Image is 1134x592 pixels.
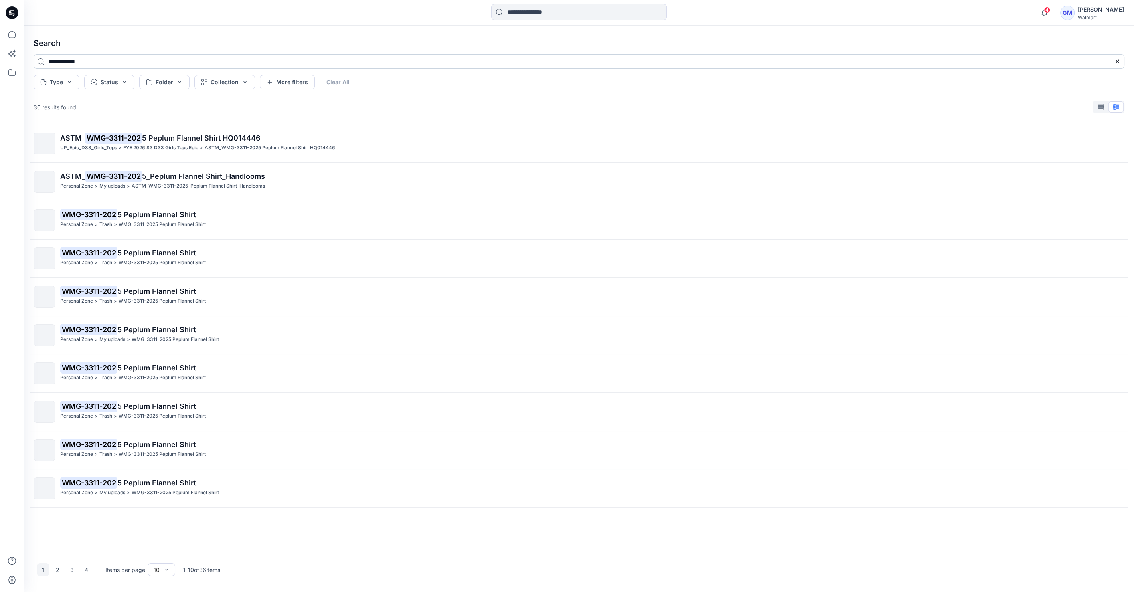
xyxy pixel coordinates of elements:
[60,400,117,412] mark: WMG-3311-202
[114,450,117,459] p: >
[194,75,255,89] button: Collection
[34,75,79,89] button: Type
[132,489,219,497] p: WMG-3311-2025 Peplum Flannel Shirt
[60,209,117,220] mark: WMG-3311-202
[95,182,98,190] p: >
[99,297,112,305] p: Trash
[84,75,134,89] button: Status
[95,220,98,229] p: >
[123,144,198,152] p: FYE 2026 S3 D33 Girls Tops Epic
[95,412,98,420] p: >
[114,374,117,382] p: >
[60,285,117,297] mark: WMG-3311-202
[114,412,117,420] p: >
[117,287,196,295] span: 5 Peplum Flannel Shirt
[99,259,112,267] p: Trash
[205,144,335,152] p: ASTM_WMG-3311-2025 Peplum Flannel Shirt HQ014446
[114,259,117,267] p: >
[60,220,93,229] p: Personal Zone
[117,364,196,372] span: 5 Peplum Flannel Shirt
[60,439,117,450] mark: WMG-3311-202
[132,182,265,190] p: ASTM_WMG-3311-2025_Peplum Flannel Shirt_Handlooms
[60,374,93,382] p: Personal Zone
[80,563,93,576] button: 4
[29,166,1129,198] a: ASTM_WMG-3311-2025_Peplum Flannel Shirt_HandloomsPersonal Zone>My uploads>ASTM_WMG-3311-2025_Pepl...
[29,281,1129,313] a: WMG-3311-2025 Peplum Flannel ShirtPersonal Zone>Trash>WMG-3311-2025 Peplum Flannel Shirt
[105,566,145,574] p: Items per page
[142,134,261,142] span: 5 Peplum Flannel Shirt HQ014446
[127,489,130,497] p: >
[51,563,64,576] button: 2
[119,259,206,267] p: WMG-3311-2025 Peplum Flannel Shirt
[99,489,125,497] p: My uploads
[119,374,206,382] p: WMG-3311-2025 Peplum Flannel Shirt
[29,204,1129,236] a: WMG-3311-2025 Peplum Flannel ShirtPersonal Zone>Trash>WMG-3311-2025 Peplum Flannel Shirt
[114,220,117,229] p: >
[99,335,125,344] p: My uploads
[117,210,196,219] span: 5 Peplum Flannel Shirt
[99,182,125,190] p: My uploads
[60,450,93,459] p: Personal Zone
[60,144,117,152] p: UP_Epic_D33_Girls_Tops
[119,220,206,229] p: WMG-3311-2025 Peplum Flannel Shirt
[60,134,85,142] span: ASTM_
[60,335,93,344] p: Personal Zone
[60,412,93,420] p: Personal Zone
[114,297,117,305] p: >
[85,170,142,182] mark: WMG-3311-202
[119,144,122,152] p: >
[127,182,130,190] p: >
[183,566,220,574] p: 1 - 10 of 36 items
[127,335,130,344] p: >
[34,103,76,111] p: 36 results found
[99,374,112,382] p: Trash
[132,335,219,344] p: WMG-3311-2025 Peplum Flannel Shirt
[200,144,203,152] p: >
[139,75,190,89] button: Folder
[95,335,98,344] p: >
[117,249,196,257] span: 5 Peplum Flannel Shirt
[154,566,160,574] div: 10
[95,374,98,382] p: >
[1078,14,1124,20] div: Walmart
[99,412,112,420] p: Trash
[119,297,206,305] p: WMG-3311-2025 Peplum Flannel Shirt
[95,450,98,459] p: >
[60,259,93,267] p: Personal Zone
[95,489,98,497] p: >
[60,182,93,190] p: Personal Zone
[29,243,1129,274] a: WMG-3311-2025 Peplum Flannel ShirtPersonal Zone>Trash>WMG-3311-2025 Peplum Flannel Shirt
[29,319,1129,351] a: WMG-3311-2025 Peplum Flannel ShirtPersonal Zone>My uploads>WMG-3311-2025 Peplum Flannel Shirt
[29,128,1129,159] a: ASTM_WMG-3311-2025 Peplum Flannel Shirt HQ014446UP_Epic_D33_Girls_Tops>FYE 2026 S3 D33 Girls Tops...
[60,247,117,258] mark: WMG-3311-202
[142,172,265,180] span: 5_Peplum Flannel Shirt_Handlooms
[60,324,117,335] mark: WMG-3311-202
[1044,7,1050,13] span: 4
[60,172,85,180] span: ASTM_
[95,259,98,267] p: >
[85,132,142,143] mark: WMG-3311-202
[29,358,1129,389] a: WMG-3311-2025 Peplum Flannel ShirtPersonal Zone>Trash>WMG-3311-2025 Peplum Flannel Shirt
[99,450,112,459] p: Trash
[60,362,117,373] mark: WMG-3311-202
[119,412,206,420] p: WMG-3311-2025 Peplum Flannel Shirt
[60,297,93,305] p: Personal Zone
[1078,5,1124,14] div: [PERSON_NAME]
[1060,6,1075,20] div: GM
[60,477,117,488] mark: WMG-3311-202
[117,402,196,410] span: 5 Peplum Flannel Shirt
[117,440,196,449] span: 5 Peplum Flannel Shirt
[117,479,196,487] span: 5 Peplum Flannel Shirt
[27,32,1131,54] h4: Search
[29,396,1129,428] a: WMG-3311-2025 Peplum Flannel ShirtPersonal Zone>Trash>WMG-3311-2025 Peplum Flannel Shirt
[60,489,93,497] p: Personal Zone
[37,563,49,576] button: 1
[95,297,98,305] p: >
[260,75,315,89] button: More filters
[29,434,1129,466] a: WMG-3311-2025 Peplum Flannel ShirtPersonal Zone>Trash>WMG-3311-2025 Peplum Flannel Shirt
[29,473,1129,504] a: WMG-3311-2025 Peplum Flannel ShirtPersonal Zone>My uploads>WMG-3311-2025 Peplum Flannel Shirt
[99,220,112,229] p: Trash
[65,563,78,576] button: 3
[117,325,196,334] span: 5 Peplum Flannel Shirt
[119,450,206,459] p: WMG-3311-2025 Peplum Flannel Shirt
